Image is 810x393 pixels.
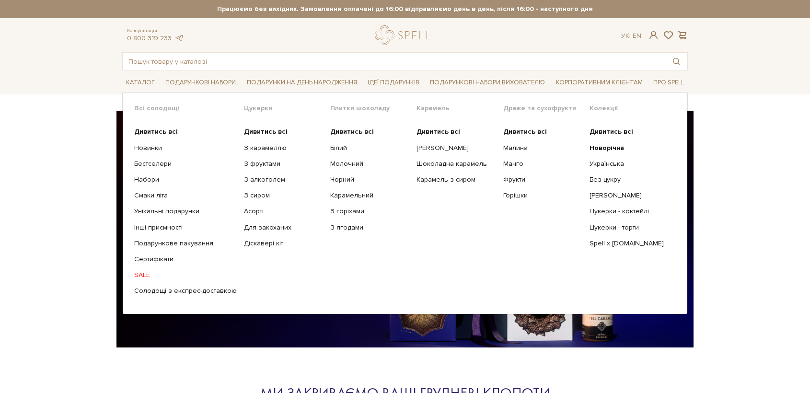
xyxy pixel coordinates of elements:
[552,74,647,91] a: Корпоративним клієнтам
[417,160,496,168] a: Шоколадна карамель
[590,104,676,113] span: Колекції
[417,127,496,136] a: Дивитись всі
[134,239,237,248] a: Подарункове пакування
[503,144,582,152] a: Малина
[417,104,503,113] span: Карамель
[330,144,409,152] a: Білий
[244,160,323,168] a: З фруктами
[244,207,323,216] a: Асорті
[244,127,323,136] a: Дивитись всі
[417,175,496,184] a: Карамель з сиром
[134,160,237,168] a: Бестселери
[330,160,409,168] a: Молочний
[364,75,423,90] a: Ідеї подарунків
[503,160,582,168] a: Манго
[134,271,237,279] a: SALE
[375,25,435,45] a: logo
[244,175,323,184] a: З алкоголем
[244,104,330,113] span: Цукерки
[244,191,323,200] a: З сиром
[174,34,184,42] a: telegram
[134,207,237,216] a: Унікальні подарунки
[122,92,688,314] div: Каталог
[590,223,669,232] a: Цукерки - торти
[244,223,323,232] a: Для закоханих
[665,53,687,70] button: Пошук товару у каталозі
[590,127,669,136] a: Дивитись всі
[134,191,237,200] a: Смаки літа
[503,191,582,200] a: Горішки
[503,175,582,184] a: Фрукти
[590,144,624,152] b: Новорічна
[134,144,237,152] a: Новинки
[330,127,409,136] a: Дивитись всі
[127,28,184,34] span: Консультація:
[162,75,240,90] a: Подарункові набори
[621,32,641,40] div: Ук
[426,74,549,91] a: Подарункові набори вихователю
[134,127,178,136] b: Дивитись всі
[417,144,496,152] a: [PERSON_NAME]
[134,287,237,295] a: Солодощі з експрес-доставкою
[633,32,641,40] a: En
[134,255,237,264] a: Сертифікати
[122,75,159,90] a: Каталог
[590,160,669,168] a: Українська
[417,127,460,136] b: Дивитись всі
[590,127,633,136] b: Дивитись всі
[330,104,417,113] span: Плитки шоколаду
[243,75,361,90] a: Подарунки на День народження
[503,104,590,113] span: Драже та сухофрукти
[123,53,665,70] input: Пошук товару у каталозі
[127,34,172,42] a: 0 800 319 233
[134,175,237,184] a: Набори
[330,207,409,216] a: З горіхами
[590,239,669,248] a: Spell x [DOMAIN_NAME]
[629,32,631,40] span: |
[590,207,669,216] a: Цукерки - коктейлі
[330,127,374,136] b: Дивитись всі
[503,127,547,136] b: Дивитись всі
[590,144,669,152] a: Новорічна
[244,127,288,136] b: Дивитись всі
[330,191,409,200] a: Карамельний
[244,144,323,152] a: З карамеллю
[134,104,244,113] span: Всі солодощі
[134,223,237,232] a: Інші приємності
[330,223,409,232] a: З ягодами
[503,127,582,136] a: Дивитись всі
[122,5,688,13] strong: Працюємо без вихідних. Замовлення оплачені до 16:00 відправляємо день в день, після 16:00 - насту...
[649,75,688,90] a: Про Spell
[134,127,237,136] a: Дивитись всі
[590,191,669,200] a: [PERSON_NAME]
[244,239,323,248] a: Діскавері кіт
[590,175,669,184] a: Без цукру
[330,175,409,184] a: Чорний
